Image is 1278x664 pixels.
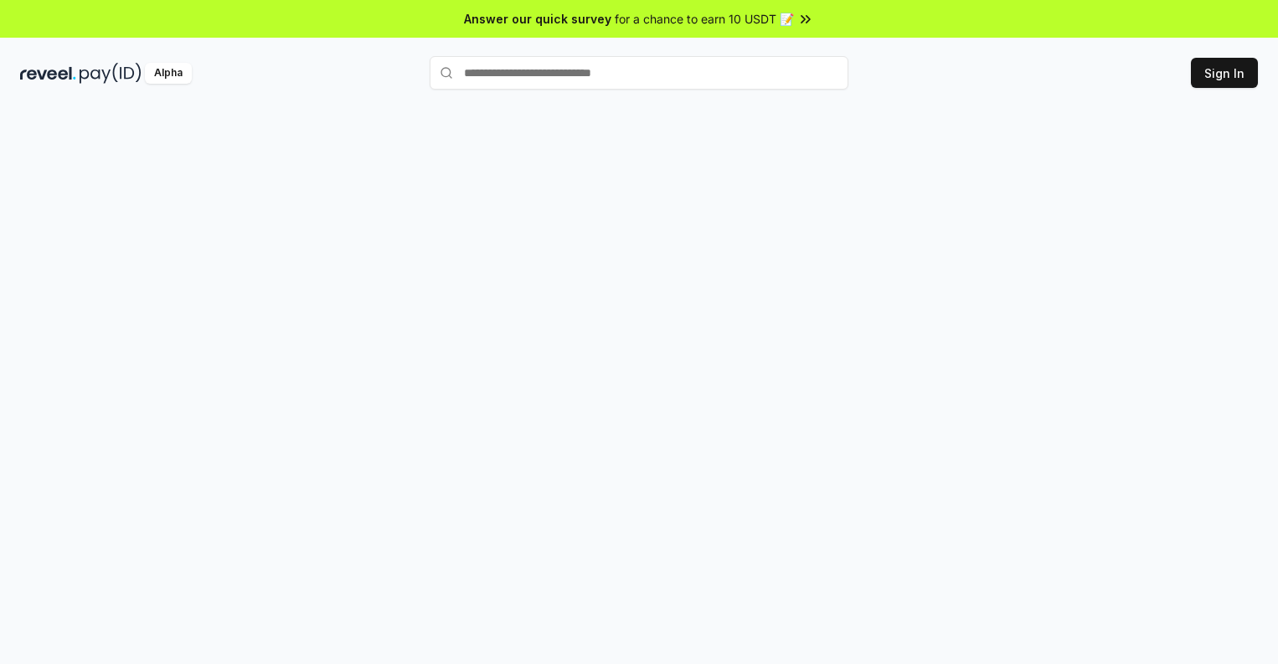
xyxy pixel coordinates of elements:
[615,10,794,28] span: for a chance to earn 10 USDT 📝
[1191,58,1258,88] button: Sign In
[145,63,192,84] div: Alpha
[80,63,142,84] img: pay_id
[20,63,76,84] img: reveel_dark
[464,10,611,28] span: Answer our quick survey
